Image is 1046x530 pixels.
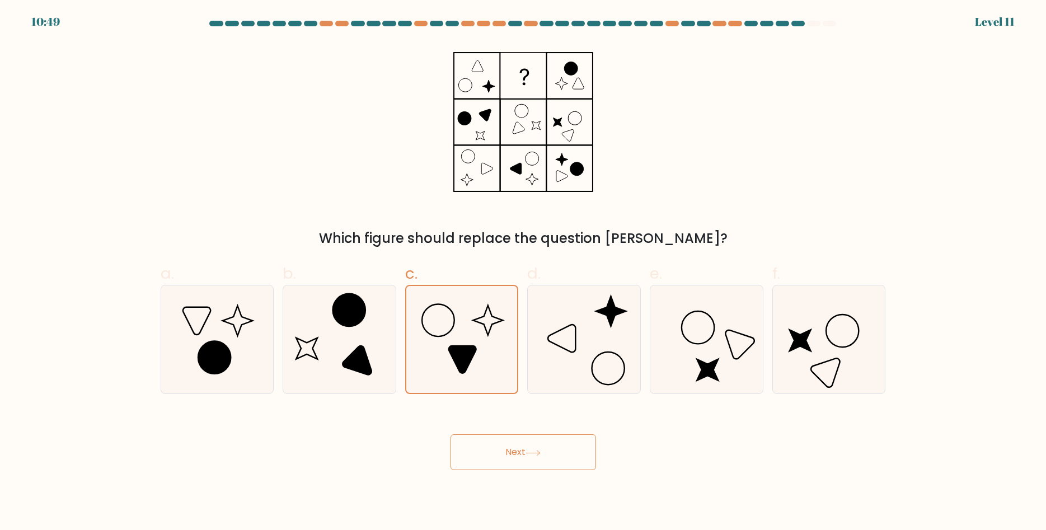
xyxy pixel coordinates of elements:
div: 10:49 [31,13,60,30]
span: c. [405,262,418,284]
div: Level 11 [975,13,1015,30]
span: d. [527,262,541,284]
span: f. [772,262,780,284]
button: Next [451,434,596,470]
div: Which figure should replace the question [PERSON_NAME]? [167,228,879,248]
span: e. [650,262,662,284]
span: b. [283,262,296,284]
span: a. [161,262,174,284]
